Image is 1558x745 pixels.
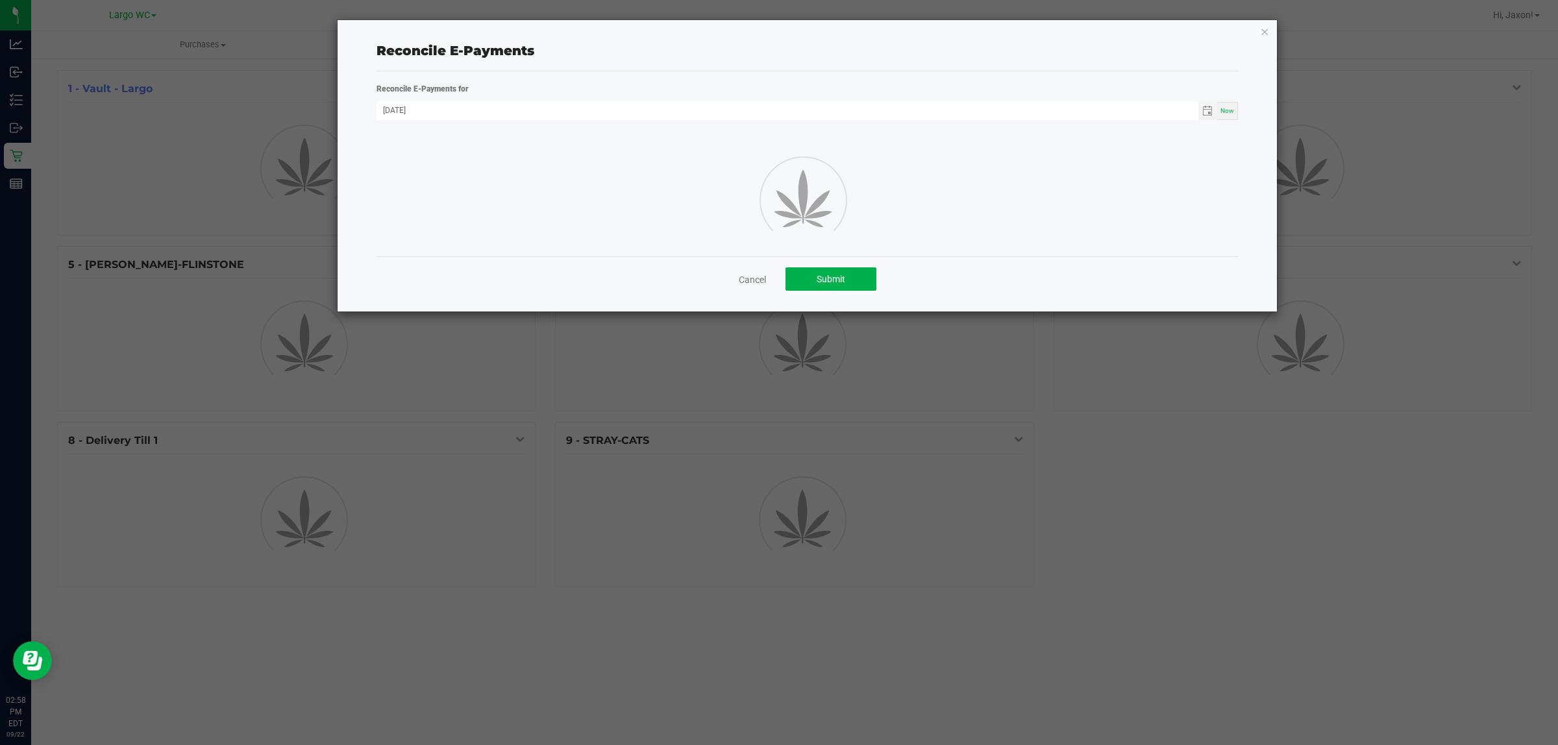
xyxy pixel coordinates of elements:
[1220,107,1234,114] span: Now
[377,84,469,93] strong: Reconcile E-Payments for
[377,41,1238,60] div: Reconcile E-Payments
[377,102,1198,118] input: Date
[817,274,845,284] span: Submit
[739,273,766,286] a: Cancel
[13,641,52,680] iframe: Resource center
[1198,102,1217,120] span: Toggle calendar
[785,267,876,291] button: Submit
